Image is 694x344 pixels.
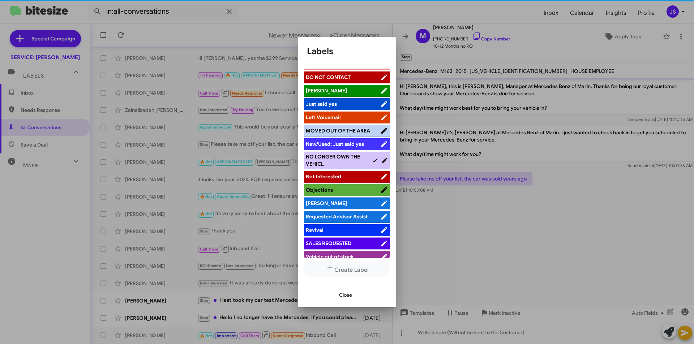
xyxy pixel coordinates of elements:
[306,74,351,80] span: DO NOT CONTACT
[306,141,364,147] span: New/Used: Just said yes
[306,240,351,247] span: SALES REQUESTED
[339,288,352,301] span: Close
[307,45,387,57] h1: Labels
[304,261,390,277] button: Create Label
[306,114,341,121] span: Left Voicemail
[306,153,360,167] span: NO LONGER OWN THE VEHICL
[333,288,358,301] button: Close
[306,227,324,233] span: Revival
[306,87,347,94] span: [PERSON_NAME]
[306,173,341,180] span: Not Interested
[306,187,333,193] span: Objections
[306,200,347,206] span: [PERSON_NAME]
[306,101,337,107] span: Just said yes
[306,127,370,134] span: MOVED OUT OF THE AREA
[306,213,368,220] span: Requested Advisor Assist
[306,253,354,260] span: Vehicle out of stock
